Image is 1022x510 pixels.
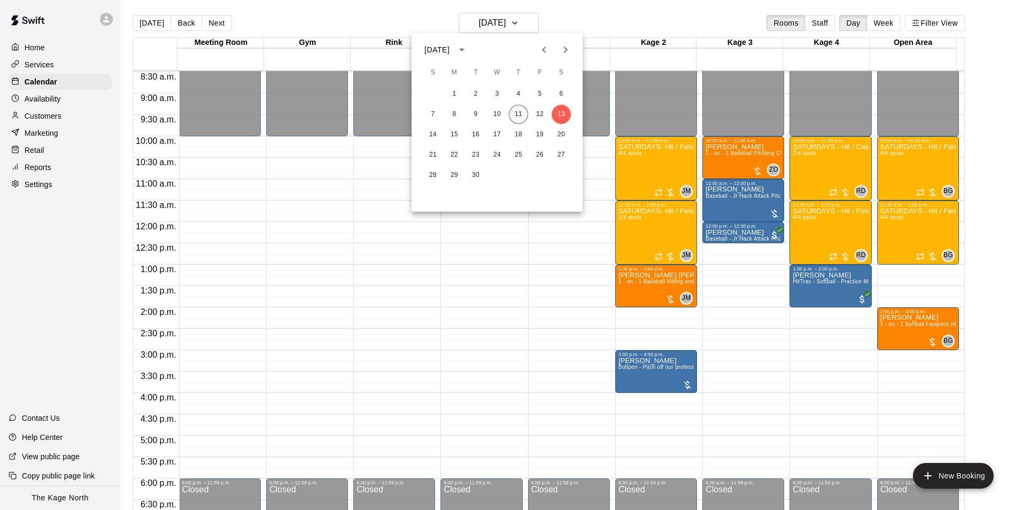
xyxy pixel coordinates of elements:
[509,145,528,165] button: 25
[552,84,571,104] button: 6
[530,105,549,124] button: 12
[487,145,507,165] button: 24
[555,39,576,60] button: Next month
[533,39,555,60] button: Previous month
[509,125,528,144] button: 18
[466,62,485,83] span: Tuesday
[552,105,571,124] button: 13
[445,125,464,144] button: 15
[466,105,485,124] button: 9
[487,84,507,104] button: 3
[423,105,443,124] button: 7
[424,44,450,56] div: [DATE]
[453,41,471,59] button: calendar view is open, switch to year view
[423,145,443,165] button: 21
[552,62,571,83] span: Saturday
[466,166,485,185] button: 30
[445,166,464,185] button: 29
[530,125,549,144] button: 19
[487,105,507,124] button: 10
[466,84,485,104] button: 2
[423,62,443,83] span: Sunday
[445,105,464,124] button: 8
[509,84,528,104] button: 4
[509,105,528,124] button: 11
[423,166,443,185] button: 28
[530,145,549,165] button: 26
[530,62,549,83] span: Friday
[487,125,507,144] button: 17
[466,145,485,165] button: 23
[423,125,443,144] button: 14
[445,84,464,104] button: 1
[445,145,464,165] button: 22
[552,125,571,144] button: 20
[530,84,549,104] button: 5
[445,62,464,83] span: Monday
[466,125,485,144] button: 16
[552,145,571,165] button: 27
[509,62,528,83] span: Thursday
[487,62,507,83] span: Wednesday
